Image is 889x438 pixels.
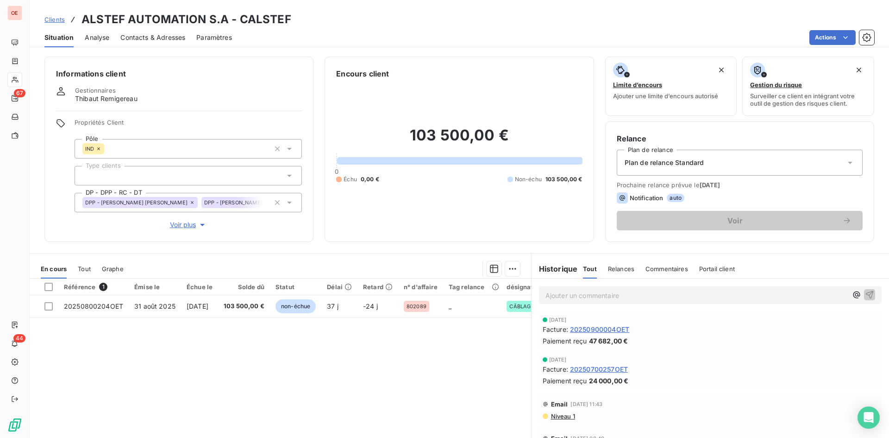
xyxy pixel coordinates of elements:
span: Paramètres [196,33,232,42]
h6: Relance [617,133,863,144]
span: Échu [344,175,357,184]
span: Notification [630,194,664,202]
h6: Encours client [336,68,389,79]
span: Niveau 1 [550,413,575,420]
span: non-échue [275,299,316,313]
span: Commentaires [645,265,688,273]
span: Gestion du risque [750,81,802,89]
span: Email [551,400,568,408]
span: Voir plus [170,220,207,229]
span: _ [449,302,451,310]
div: Tag relance [449,283,496,291]
span: 1 [99,283,107,291]
span: 20250900004OET [570,324,629,334]
span: 20250700257OET [570,364,628,374]
span: [DATE] 11:43 [570,401,602,407]
div: Open Intercom Messenger [858,406,880,429]
input: Ajouter une valeur [82,171,90,180]
span: Facture : [543,324,568,334]
h2: 103 500,00 € [336,126,582,154]
button: Limite d’encoursAjouter une limite d’encours autorisé [605,57,737,116]
span: Relances [608,265,634,273]
button: Gestion du risqueSurveiller ce client en intégrant votre outil de gestion des risques client. [742,57,874,116]
span: Ajouter une limite d’encours autorisé [613,92,718,100]
div: Référence [64,283,123,291]
span: Paiement reçu [543,336,587,346]
div: Délai [327,283,352,291]
button: Actions [809,30,856,45]
span: Gestionnaires [75,87,116,94]
span: 0 [335,168,338,175]
span: Prochaine relance prévue le [617,181,863,189]
span: En cours [41,265,67,273]
div: OE [7,6,22,20]
span: Plan de relance Standard [625,158,704,167]
div: Retard [363,283,393,291]
span: Situation [44,33,74,42]
img: Logo LeanPay [7,418,22,432]
span: 31 août 2025 [134,302,175,310]
a: Clients [44,15,65,24]
div: Émise le [134,283,175,291]
div: Échue le [187,283,213,291]
span: auto [667,194,684,202]
span: Portail client [699,265,735,273]
span: Tout [78,265,91,273]
span: [DATE] [187,302,208,310]
span: [DATE] [549,317,567,323]
span: DPP - [PERSON_NAME] [PERSON_NAME] [85,200,188,205]
span: Clients [44,16,65,23]
span: Tout [583,265,597,273]
span: DPP - [PERSON_NAME] [204,200,263,205]
span: 44 [13,334,25,343]
span: [DATE] [700,181,720,189]
span: 37 j [327,302,338,310]
span: Facture : [543,364,568,374]
span: 0,00 € [361,175,379,184]
div: Solde dû [224,283,264,291]
span: Graphe [102,265,124,273]
span: 67 [14,89,25,97]
h3: ALSTEF AUTOMATION S.A - CALSTEF [81,11,291,28]
span: Surveiller ce client en intégrant votre outil de gestion des risques client. [750,92,866,107]
span: Limite d’encours [613,81,662,89]
span: -24 j [363,302,378,310]
div: Statut [275,283,316,291]
span: Propriétés Client [75,119,302,132]
input: Ajouter une valeur [263,198,270,207]
span: 47 682,00 € [589,336,628,346]
span: CÂBLAGE - CHANEL - [PERSON_NAME] [509,304,550,309]
span: 20250800204OET [64,302,123,310]
h6: Informations client [56,68,302,79]
span: [DATE] [549,357,567,362]
span: Contacts & Adresses [120,33,185,42]
span: 103 500,00 € [224,302,264,311]
span: 24 000,00 € [589,376,629,386]
button: Voir [617,211,863,230]
span: Thibaut Remigereau [75,94,138,103]
h6: Historique [532,263,578,274]
span: Analyse [85,33,109,42]
div: n° d'affaire [404,283,438,291]
span: 802089 [407,304,426,309]
input: Ajouter une valeur [104,145,112,153]
span: Voir [628,217,842,224]
span: IND [85,146,94,152]
span: Non-échu [515,175,542,184]
div: désignation [507,283,553,291]
button: Voir plus [75,220,302,230]
span: Paiement reçu [543,376,587,386]
span: 103 500,00 € [545,175,582,184]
